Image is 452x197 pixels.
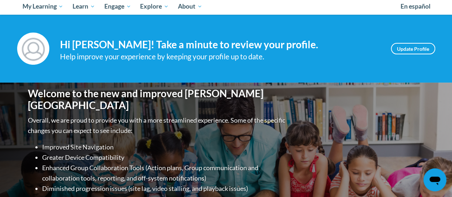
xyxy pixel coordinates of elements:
[73,2,95,11] span: Learn
[17,33,49,65] img: Profile Image
[22,2,63,11] span: My Learning
[42,142,287,152] li: Improved Site Navigation
[28,115,287,136] p: Overall, we are proud to provide you with a more streamlined experience. Some of the specific cha...
[28,88,287,112] h1: Welcome to the new and improved [PERSON_NAME][GEOGRAPHIC_DATA]
[60,39,380,51] h4: Hi [PERSON_NAME]! Take a minute to review your profile.
[60,51,380,63] div: Help improve your experience by keeping your profile up to date.
[178,2,202,11] span: About
[423,168,446,191] iframe: Button to launch messaging window
[391,43,435,54] a: Update Profile
[42,163,287,183] li: Enhanced Group Collaboration Tools (Action plans, Group communication and collaboration tools, re...
[42,152,287,163] li: Greater Device Compatibility
[140,2,169,11] span: Explore
[42,183,287,194] li: Diminished progression issues (site lag, video stalling, and playback issues)
[401,3,431,10] span: En español
[104,2,131,11] span: Engage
